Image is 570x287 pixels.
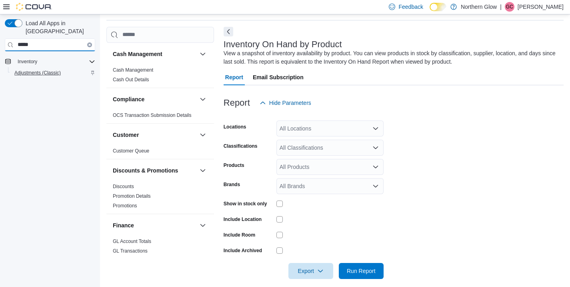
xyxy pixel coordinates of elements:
[5,53,95,99] nav: Complex example
[430,3,446,11] input: Dark Mode
[113,112,192,118] a: OCS Transaction Submission Details
[11,68,64,78] a: Adjustments (Classic)
[224,143,258,149] label: Classifications
[256,95,314,111] button: Hide Parameters
[16,3,52,11] img: Cova
[87,42,92,47] button: Clear input
[106,110,214,123] div: Compliance
[372,164,379,170] button: Open list of options
[113,184,134,189] a: Discounts
[224,181,240,188] label: Brands
[113,248,148,254] a: GL Transactions
[505,2,514,12] div: Gayle Church
[198,94,208,104] button: Compliance
[113,221,196,229] button: Finance
[288,263,333,279] button: Export
[269,99,311,107] span: Hide Parameters
[347,267,376,275] span: Run Report
[224,98,250,108] h3: Report
[113,167,196,175] button: Discounts & Promotions
[113,239,151,244] a: GL Account Totals
[106,182,214,214] div: Discounts & Promotions
[113,193,151,199] a: Promotion Details
[372,125,379,132] button: Open list of options
[224,124,246,130] label: Locations
[113,50,196,58] button: Cash Management
[198,130,208,140] button: Customer
[106,65,214,88] div: Cash Management
[113,148,149,154] a: Customer Queue
[18,58,37,65] span: Inventory
[113,50,162,58] h3: Cash Management
[14,57,40,66] button: Inventory
[372,183,379,189] button: Open list of options
[106,237,214,259] div: Finance
[224,232,255,238] label: Include Room
[225,69,243,85] span: Report
[339,263,384,279] button: Run Report
[8,67,98,78] button: Adjustments (Classic)
[113,95,144,103] h3: Compliance
[106,146,214,159] div: Customer
[506,2,513,12] span: GC
[198,221,208,230] button: Finance
[113,203,137,209] a: Promotions
[14,70,61,76] span: Adjustments (Classic)
[518,2,564,12] p: [PERSON_NAME]
[14,57,95,66] span: Inventory
[372,145,379,151] button: Open list of options
[113,131,196,139] button: Customer
[253,69,304,85] span: Email Subscription
[224,201,267,207] label: Show in stock only
[224,247,262,254] label: Include Archived
[2,56,98,67] button: Inventory
[224,49,560,66] div: View a snapshot of inventory availability by product. You can view products in stock by classific...
[500,2,502,12] p: |
[293,263,328,279] span: Export
[11,68,95,78] span: Adjustments (Classic)
[22,19,95,35] span: Load All Apps in [GEOGRAPHIC_DATA]
[198,166,208,175] button: Discounts & Promotions
[113,221,134,229] h3: Finance
[224,40,342,49] h3: Inventory On Hand by Product
[224,27,233,36] button: Next
[113,95,196,103] button: Compliance
[113,77,149,82] a: Cash Out Details
[198,49,208,59] button: Cash Management
[113,167,178,175] h3: Discounts & Promotions
[224,216,262,223] label: Include Location
[461,2,497,12] p: Northern Glow
[113,131,139,139] h3: Customer
[224,162,244,169] label: Products
[398,3,423,11] span: Feedback
[113,67,153,73] a: Cash Management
